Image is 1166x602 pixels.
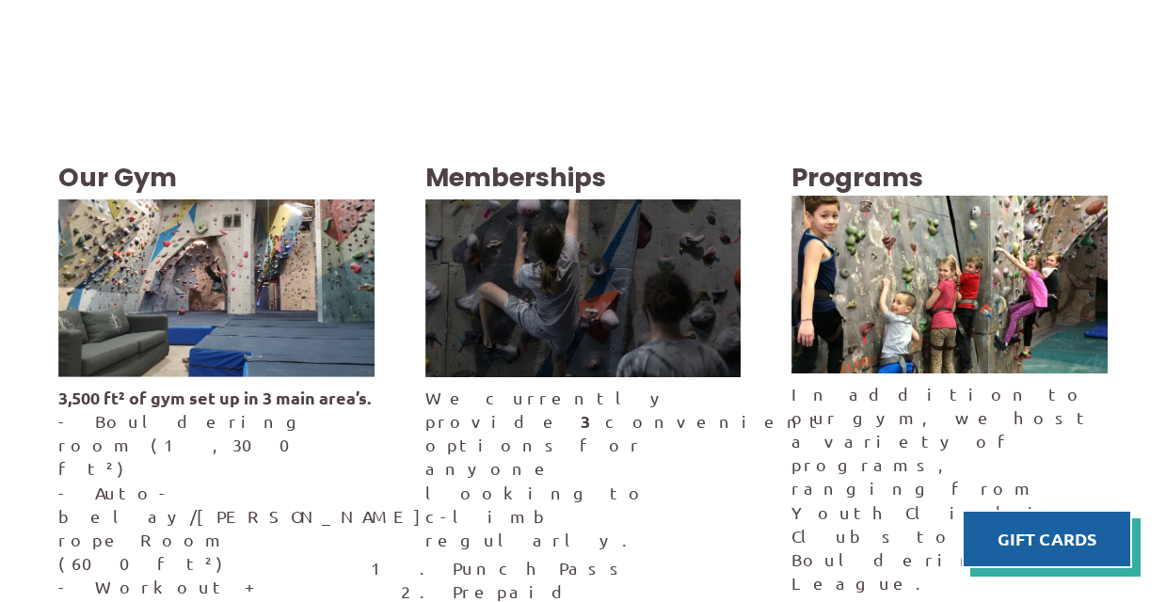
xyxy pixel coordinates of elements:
img: Image [58,199,375,377]
strong: 3,500 ft² of gym set up in 3 main area’s. [58,387,371,408]
h3: Our Gym [58,160,375,196]
p: We currently provide convenient options for anyone looking to climb regularly. [425,386,742,551]
img: Image [425,52,742,525]
span: - Bouldering room (1,300 ft²) [58,411,317,478]
li: Punch Pass [453,556,741,579]
h3: Memberships [425,160,742,196]
span: - Auto-belay/[PERSON_NAME]-rope Room (600ft²) [58,483,464,574]
div: In addition to our gym, we host a variety of programs, ranging from Youth Climbing Clubs to Bould... [791,382,1108,595]
strong: 3 [581,410,590,432]
img: Image [791,73,1108,495]
h3: Programs [791,160,1108,196]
